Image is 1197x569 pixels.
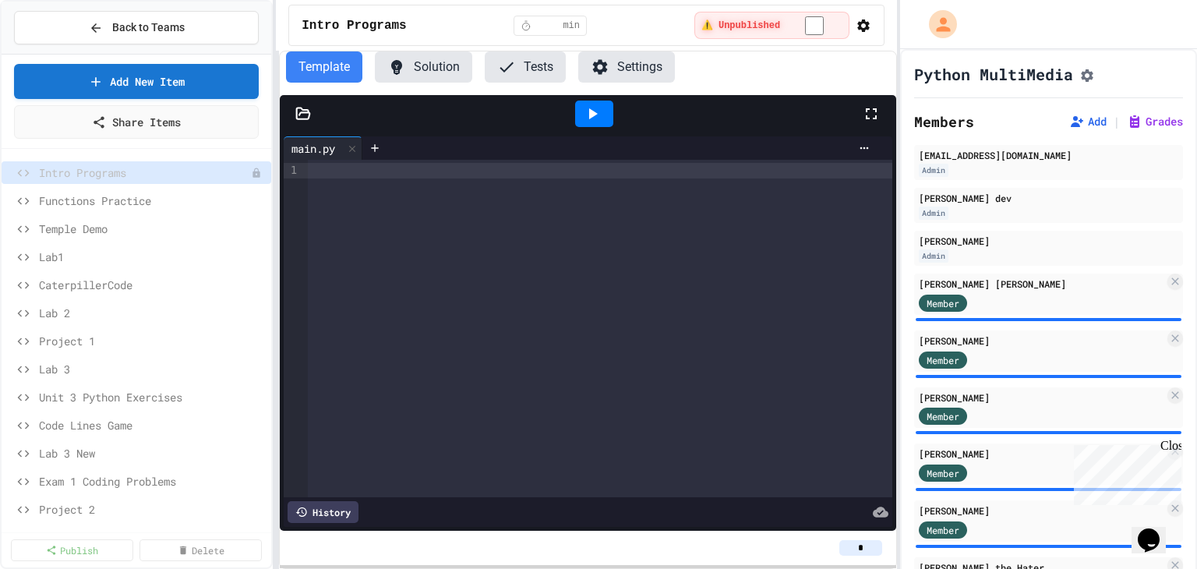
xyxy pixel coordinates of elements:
div: Admin [919,249,948,263]
button: Solution [375,51,472,83]
span: Member [927,409,959,423]
h2: Members [914,111,974,133]
h1: Python MultiMedia [914,63,1073,85]
iframe: chat widget [1068,439,1181,505]
span: ⚠️ Unpublished [701,19,780,32]
button: Template [286,51,362,83]
div: [PERSON_NAME] [919,504,1164,518]
div: main.py [284,140,343,157]
span: Member [927,353,959,367]
span: Project 2 [39,501,265,518]
span: Member [927,523,959,537]
span: CaterpillerCode [39,277,265,293]
div: Chat with us now!Close [6,6,108,99]
span: Unit 3 Python Exercises [39,389,265,405]
a: Publish [11,539,133,561]
div: [EMAIL_ADDRESS][DOMAIN_NAME] [919,148,1178,162]
div: [PERSON_NAME] [919,334,1164,348]
div: My Account [913,6,961,42]
div: [PERSON_NAME] [PERSON_NAME] [919,277,1164,291]
div: 1 [284,163,299,178]
span: Lab 3 [39,361,265,377]
span: Member [927,466,959,480]
div: ⚠️ Students cannot see this content! Click the toggle to publish it and make it visible to your c... [694,12,849,39]
span: Back to Teams [112,19,185,36]
iframe: chat widget [1132,507,1181,553]
span: Temple Demo [39,221,265,237]
span: min [563,19,580,32]
span: Member [927,296,959,310]
div: History [288,501,358,523]
div: main.py [284,136,362,160]
a: Delete [139,539,262,561]
a: Add New Item [14,64,259,99]
span: Functions Practice [39,193,265,209]
span: Intro Programs [302,16,406,35]
div: [PERSON_NAME] [919,447,1164,461]
div: Unpublished [251,168,262,178]
div: [PERSON_NAME] dev [919,191,1178,205]
span: Code Lines Game [39,417,265,433]
span: Intro Programs [39,164,251,181]
button: Assignment Settings [1079,65,1095,83]
input: publish toggle [786,16,842,35]
span: Lab 2 [39,305,265,321]
span: | [1113,112,1121,131]
span: Lab 3 New [39,445,265,461]
div: [PERSON_NAME] [919,391,1164,405]
div: Admin [919,164,948,177]
div: Admin [919,207,948,220]
div: [PERSON_NAME] [919,234,1178,248]
button: Grades [1127,114,1183,129]
a: Share Items [14,105,259,139]
button: Add [1069,114,1107,129]
button: Tests [485,51,566,83]
button: Settings [578,51,675,83]
span: Exam 1 Coding Problems [39,473,265,489]
span: Project 1 [39,333,265,349]
button: Back to Teams [14,11,259,44]
span: Lab1 [39,249,265,265]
